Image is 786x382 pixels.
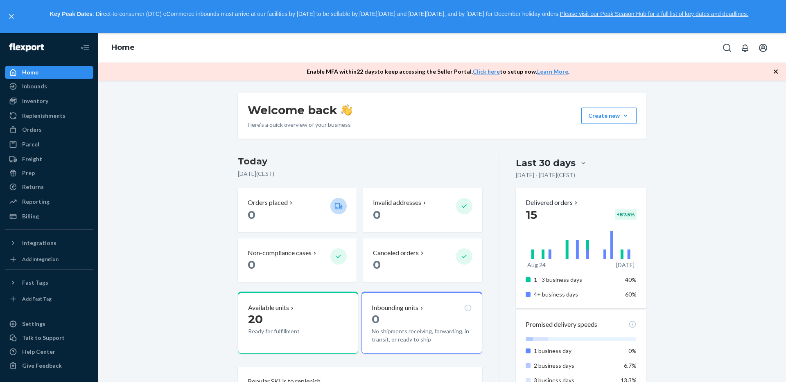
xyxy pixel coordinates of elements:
p: [DATE] [616,261,635,269]
button: Available units20Ready for fulfillment [238,292,358,354]
a: Home [111,43,135,52]
a: Help Center [5,345,93,358]
div: Orders [22,126,42,134]
button: Fast Tags [5,276,93,289]
img: Flexport logo [9,43,44,52]
button: Invalid addresses 0 [363,188,482,232]
h3: Today [238,155,482,168]
p: Inbounding units [372,303,418,312]
div: Prep [22,169,35,177]
button: Open Search Box [719,40,735,56]
button: close, [7,12,16,20]
p: 1 business day [534,347,614,355]
div: Give Feedback [22,362,62,370]
span: 15 [526,208,537,222]
span: 0 [248,208,255,222]
span: 0% [628,347,637,354]
div: Replenishments [22,112,65,120]
a: Add Fast Tag [5,292,93,306]
a: Reporting [5,195,93,208]
button: Open notifications [737,40,753,56]
div: Parcel [22,140,39,148]
div: Inventory [22,97,48,105]
p: Promised delivery speeds [526,320,597,329]
button: Give Feedback [5,359,93,372]
strong: Key Peak Dates [50,11,93,17]
a: Prep [5,166,93,180]
p: Aug 24 [527,261,546,269]
p: 4+ business days [534,290,614,299]
a: Replenishments [5,109,93,122]
p: 1 - 3 business days [534,276,614,284]
img: hand-wave emoji [341,104,352,116]
a: Freight [5,153,93,166]
a: Add Integration [5,253,93,266]
p: Invalid addresses [373,198,421,207]
p: Here’s a quick overview of your business [248,121,352,129]
p: : Direct-to-consumer (DTC) eCommerce inbounds must arrive at our facilities by [DATE] to be sella... [20,7,779,21]
p: Ready for fulfillment [248,327,324,335]
span: 20 [248,312,263,326]
p: Enable MFA within 22 days to keep accessing the Seller Portal. to setup now. . [307,67,569,76]
button: Orders placed 0 [238,188,357,232]
div: Talk to Support [22,334,65,342]
button: Canceled orders 0 [363,238,482,282]
a: Settings [5,317,93,330]
button: Non-compliance cases 0 [238,238,357,282]
p: Canceled orders [373,248,419,258]
button: Close Navigation [77,40,93,56]
span: 40% [625,276,637,283]
button: Create new [581,108,637,124]
a: Inbounds [5,80,93,93]
button: Open account menu [755,40,771,56]
a: Billing [5,210,93,223]
a: Returns [5,180,93,193]
div: Fast Tags [22,279,48,287]
span: 6.7% [624,362,637,369]
div: Add Integration [22,256,59,263]
div: Returns [22,183,44,191]
div: Help Center [22,348,55,356]
div: Settings [22,320,45,328]
span: 0 [372,312,379,326]
div: Billing [22,212,39,220]
span: Chat [19,6,36,13]
div: Inbounds [22,82,47,90]
div: Integrations [22,239,56,247]
h1: Welcome back [248,103,352,117]
a: Parcel [5,138,93,151]
div: + 87.5 % [615,209,637,220]
span: 0 [373,208,381,222]
div: Reporting [22,198,50,206]
a: Orders [5,123,93,136]
button: Integrations [5,236,93,249]
ol: breadcrumbs [105,36,141,60]
div: Home [22,68,38,76]
p: No shipments receiving, forwarding, in transit, or ready to ship [372,327,472,344]
a: Home [5,66,93,79]
p: 2 business days [534,362,614,370]
span: 0 [248,258,255,272]
div: Add Fast Tag [22,295,52,302]
a: Click here [473,68,500,75]
button: Delivered orders [526,198,579,207]
button: Inbounding units0No shipments receiving, forwarding, in transit, or ready to ship [361,292,482,354]
div: Freight [22,155,42,163]
div: Last 30 days [516,157,576,169]
p: Non-compliance cases [248,248,312,258]
a: Please visit our Peak Season Hub for a full list of key dates and deadlines. [560,11,748,17]
button: Talk to Support [5,331,93,344]
span: 0 [373,258,381,272]
p: Orders placed [248,198,288,207]
a: Learn More [537,68,568,75]
a: Inventory [5,94,93,108]
p: [DATE] - [DATE] ( CEST ) [516,171,575,179]
span: 60% [625,291,637,298]
p: [DATE] ( CEST ) [238,170,482,178]
p: Available units [248,303,289,312]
